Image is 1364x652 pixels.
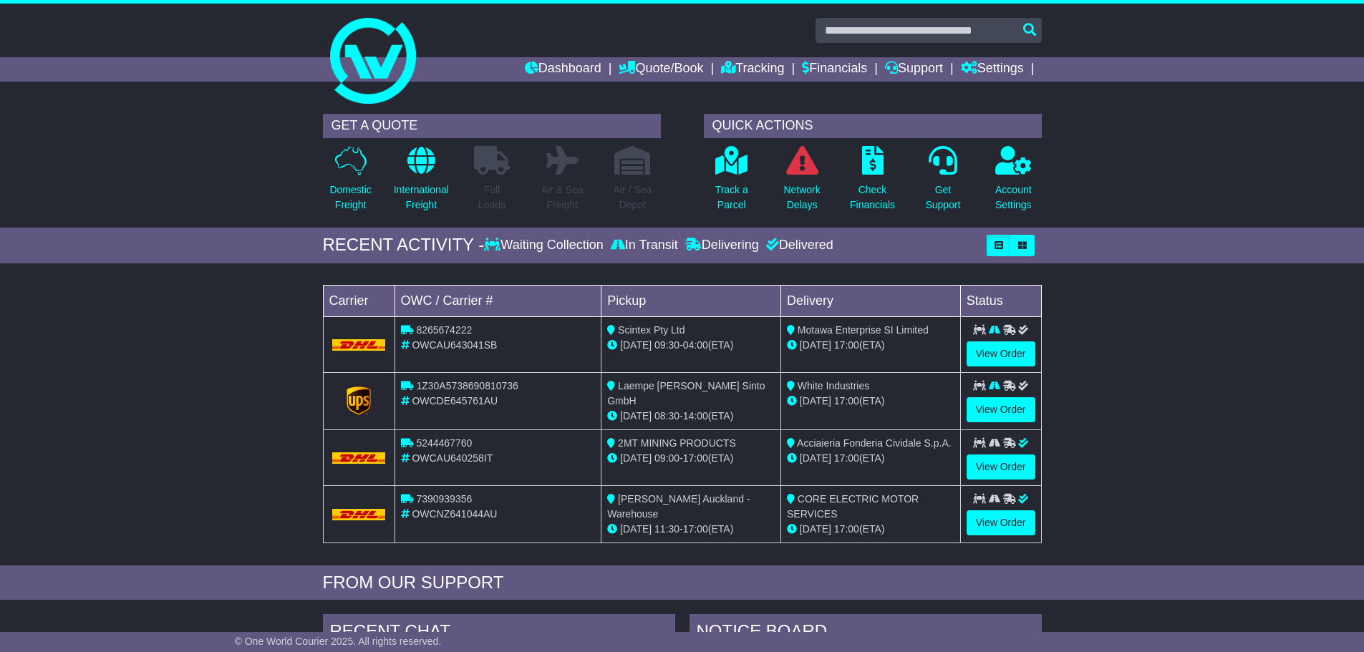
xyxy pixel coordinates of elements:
[683,410,708,422] span: 14:00
[787,493,919,520] span: CORE ELECTRIC MOTOR SERVICES
[960,285,1041,316] td: Status
[763,238,833,253] div: Delivered
[967,510,1035,535] a: View Order
[683,523,708,535] span: 17:00
[787,522,954,537] div: (ETA)
[798,380,869,391] span: White Industries
[654,523,679,535] span: 11:30
[607,493,750,520] span: [PERSON_NAME] Auckland - Warehouse
[620,410,652,422] span: [DATE]
[614,183,652,213] p: Air / Sea Depot
[715,183,748,213] p: Track a Parcel
[329,145,372,220] a: DomesticFreight
[797,437,952,449] span: Acciaieria Fonderia Cividale S.p.A.
[332,509,386,520] img: DHL.png
[618,437,736,449] span: 2MT MINING PRODUCTS
[412,508,497,520] span: OWCNZ641044AU
[347,386,371,415] img: GetCarrierServiceLogo
[654,339,679,351] span: 09:30
[323,114,661,138] div: GET A QUOTE
[802,57,867,82] a: Financials
[416,380,518,391] span: 1Z30A5738690810736
[780,285,960,316] td: Delivery
[618,324,685,336] span: Scintex Pty Ltd
[850,183,895,213] p: Check Financials
[394,183,449,213] p: International Freight
[416,437,472,449] span: 5244467760
[332,452,386,464] img: DHL.png
[619,57,703,82] a: Quote/Book
[541,183,584,213] p: Air & Sea Freight
[967,454,1035,480] a: View Order
[620,452,652,464] span: [DATE]
[967,397,1035,422] a: View Order
[834,523,859,535] span: 17:00
[704,114,1042,138] div: QUICK ACTIONS
[787,338,954,353] div: (ETA)
[607,338,775,353] div: - (ETA)
[607,409,775,424] div: - (ETA)
[620,523,652,535] span: [DATE]
[412,339,497,351] span: OWCAU643041SB
[834,339,859,351] span: 17:00
[323,573,1042,593] div: FROM OUR SUPPORT
[800,452,831,464] span: [DATE]
[800,339,831,351] span: [DATE]
[683,452,708,464] span: 17:00
[235,636,442,647] span: © One World Courier 2025. All rights reserved.
[323,285,395,316] td: Carrier
[654,410,679,422] span: 08:30
[721,57,784,82] a: Tracking
[474,183,510,213] p: Full Loads
[484,238,606,253] div: Waiting Collection
[783,145,821,220] a: NetworkDelays
[601,285,781,316] td: Pickup
[607,238,682,253] div: In Transit
[607,522,775,537] div: - (ETA)
[798,324,929,336] span: Motawa Enterprise SI Limited
[800,523,831,535] span: [DATE]
[715,145,749,220] a: Track aParcel
[683,339,708,351] span: 04:00
[682,238,763,253] div: Delivering
[525,57,601,82] a: Dashboard
[967,341,1035,366] a: View Order
[961,57,1024,82] a: Settings
[323,235,485,256] div: RECENT ACTIVITY -
[924,145,961,220] a: GetSupport
[395,285,601,316] td: OWC / Carrier #
[834,452,859,464] span: 17:00
[393,145,450,220] a: InternationalFreight
[412,395,498,407] span: OWCDE645761AU
[849,145,896,220] a: CheckFinancials
[800,395,831,407] span: [DATE]
[995,145,1032,220] a: AccountSettings
[607,380,765,407] span: Laempe [PERSON_NAME] Sinto GmbH
[416,324,472,336] span: 8265674222
[925,183,960,213] p: Get Support
[416,493,472,505] span: 7390939356
[787,451,954,466] div: (ETA)
[654,452,679,464] span: 09:00
[329,183,371,213] p: Domestic Freight
[834,395,859,407] span: 17:00
[787,394,954,409] div: (ETA)
[995,183,1032,213] p: Account Settings
[783,183,820,213] p: Network Delays
[885,57,943,82] a: Support
[620,339,652,351] span: [DATE]
[412,452,493,464] span: OWCAU640258IT
[332,339,386,351] img: DHL.png
[607,451,775,466] div: - (ETA)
